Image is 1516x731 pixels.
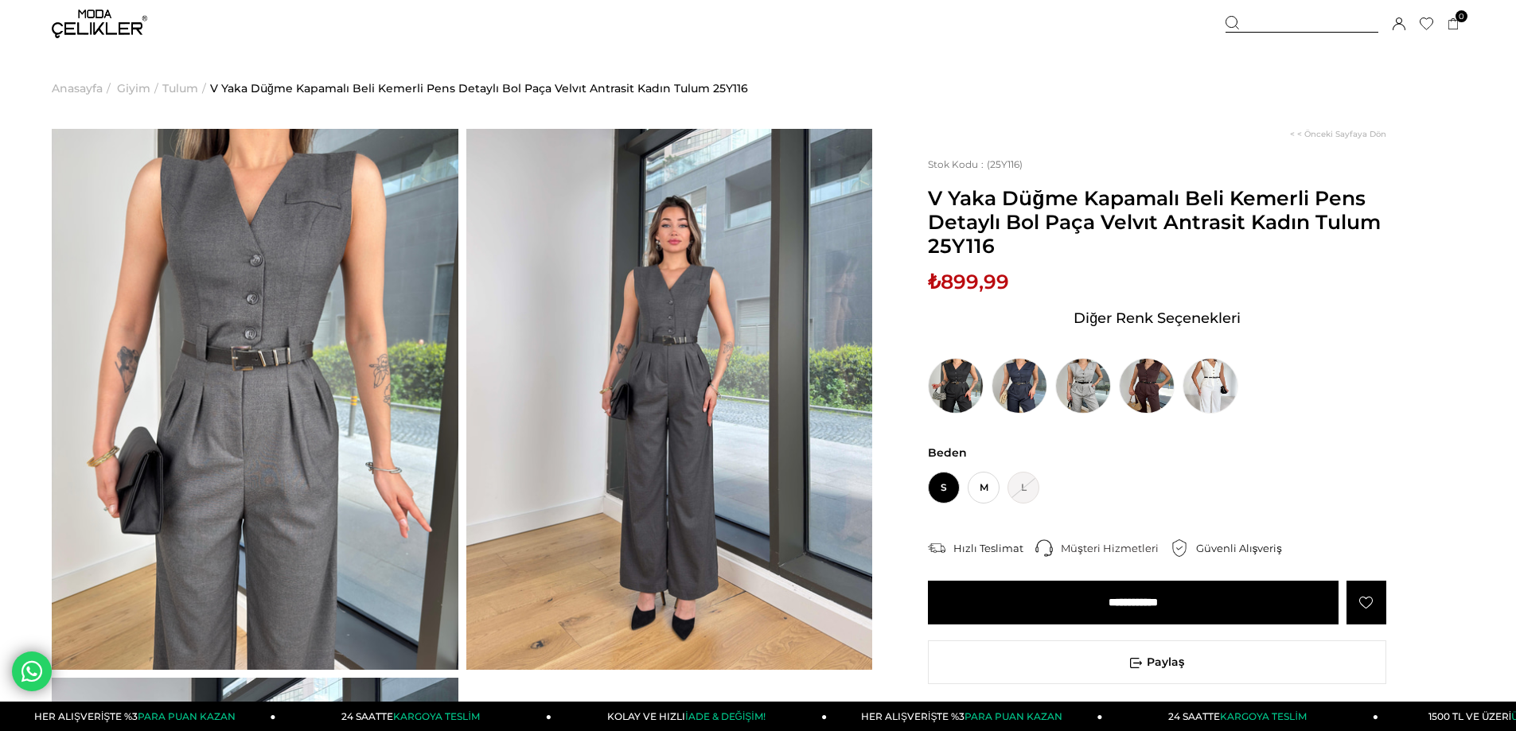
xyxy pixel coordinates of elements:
[393,710,479,722] span: KARGOYA TESLİM
[52,48,115,129] li: >
[1171,539,1188,557] img: security.png
[1196,541,1294,555] div: Güvenli Alışveriş
[162,48,198,129] a: Tulum
[1055,358,1111,414] img: V Yaka Düğme Kapamalı Beli Kemerli Pens Detaylı Bol Paça Velvıt Gri Kadın Tulum 25Y116
[1119,358,1175,414] img: V Yaka Düğme Kapamalı Beli Kemerli Pens Detaylı Bol Paça Velvıt Kahve Kadın Tulum 25Y116
[968,472,1000,504] span: M
[1346,581,1386,624] a: Favorilere Ekle
[52,48,103,129] a: Anasayfa
[117,48,162,129] li: >
[928,158,987,170] span: Stok Kodu
[1456,10,1467,22] span: 0
[551,702,827,731] a: KOLAY VE HIZLIİADE & DEĞİŞİM!
[1035,539,1053,557] img: call-center.png
[928,270,1009,294] span: ₺899,99
[1103,702,1378,731] a: 24 SAATTEKARGOYA TESLİM
[827,702,1102,731] a: HER ALIŞVERİŞTE %3PARA PUAN KAZAN
[162,48,210,129] li: >
[928,186,1386,258] span: V Yaka Düğme Kapamalı Beli Kemerli Pens Detaylı Bol Paça Velvıt Antrasit Kadın Tulum 25Y116
[928,539,945,557] img: shipping.png
[928,472,960,504] span: S
[1061,541,1171,555] div: Müşteri Hizmetleri
[52,10,147,38] img: logo
[929,641,1385,683] span: Paylaş
[1220,710,1306,722] span: KARGOYA TESLİM
[992,358,1047,414] img: V Yaka Düğme Kapamalı Beli Kemerli Pens Detaylı Bol Paça Velvıt Lacivert Kadın Tulum 25Y116
[276,702,551,731] a: 24 SAATTEKARGOYA TESLİM
[928,358,984,414] img: V Yaka Düğme Kapamalı Beli Kemerli Pens Detaylı Bol Paça Velvıt Siyah Kadın Tulum 25Y116
[1074,305,1241,331] span: Diğer Renk Seçenekleri
[965,710,1062,722] span: PARA PUAN KAZAN
[466,129,873,670] img: Velvıt tulum 25Y116
[1183,358,1238,414] img: V Yaka Düğme Kapamalı Beli Kemerli Pens Detaylı Bol Paça Velvıt Ekru Kadın Tulum 25Y116
[117,48,150,129] a: Giyim
[685,710,765,722] span: İADE & DEĞİŞİM!
[928,445,1386,460] span: Beden
[138,710,236,722] span: PARA PUAN KAZAN
[1290,129,1386,139] a: < < Önceki Sayfaya Dön
[928,158,1023,170] span: (25Y116)
[52,129,458,670] img: Velvıt tulum 25Y116
[210,48,748,129] a: V Yaka Düğme Kapamalı Beli Kemerli Pens Detaylı Bol Paça Velvıt Antrasit Kadın Tulum 25Y116
[1007,472,1039,504] span: L
[1448,18,1459,30] a: 0
[953,541,1035,555] div: Hızlı Teslimat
